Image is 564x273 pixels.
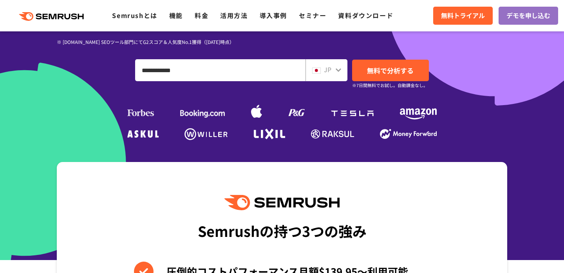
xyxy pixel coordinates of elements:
[169,11,183,20] a: 機能
[112,11,157,20] a: Semrushとは
[220,11,248,20] a: 活用方法
[506,11,550,21] span: デモを申し込む
[499,7,558,25] a: デモを申し込む
[299,11,326,20] a: セミナー
[352,82,428,89] small: ※7日間無料でお試し。自動課金なし。
[195,11,208,20] a: 料金
[198,216,367,245] div: Semrushの持つ3つの強み
[338,11,393,20] a: 資料ダウンロード
[433,7,493,25] a: 無料トライアル
[260,11,287,20] a: 導入事例
[352,60,429,81] a: 無料で分析する
[136,60,305,81] input: ドメイン、キーワードまたはURLを入力してください
[324,65,331,74] span: JP
[224,195,340,210] img: Semrush
[441,11,485,21] span: 無料トライアル
[57,38,282,45] div: ※ [DOMAIN_NAME] SEOツール部門にてG2スコア＆人気度No.1獲得（[DATE]時点）
[367,66,414,75] span: 無料で分析する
